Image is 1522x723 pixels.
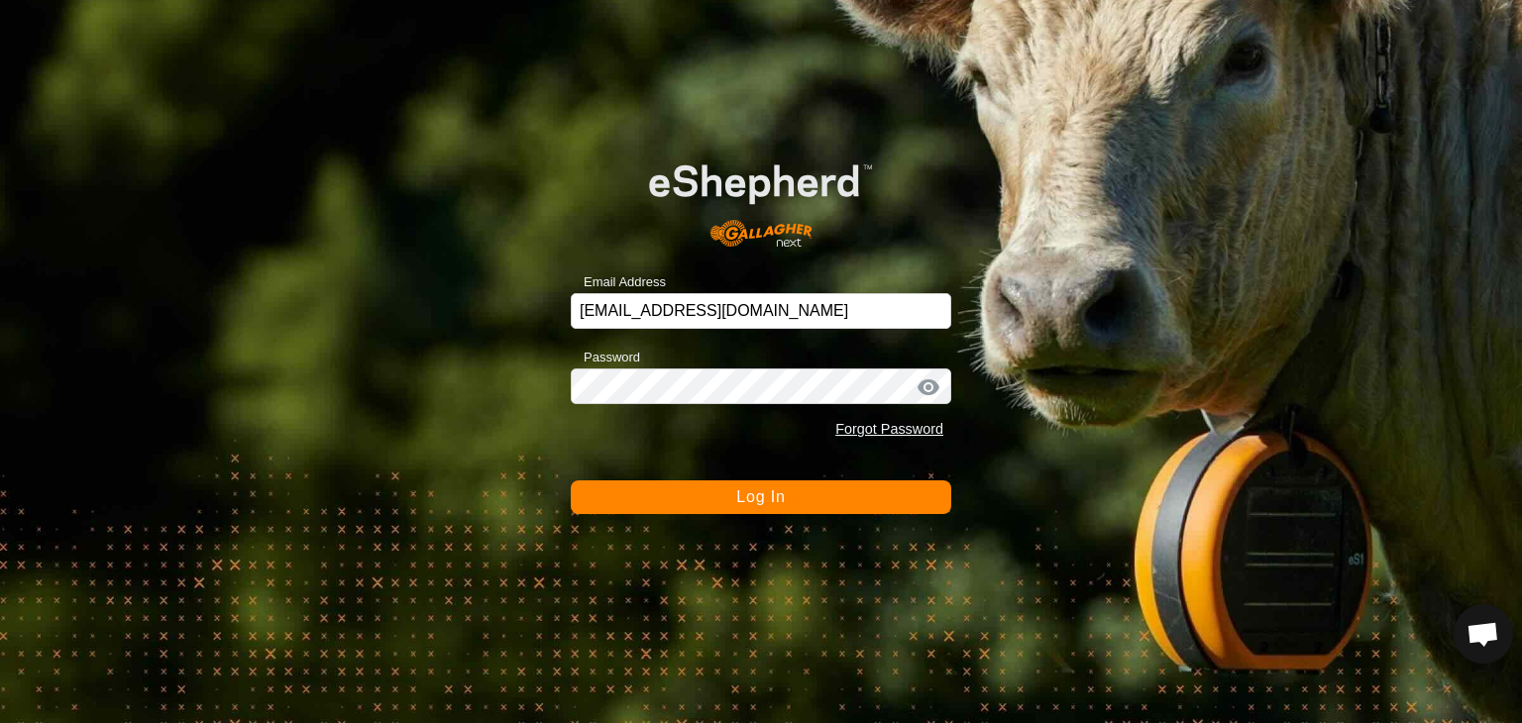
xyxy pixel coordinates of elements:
[835,421,943,437] a: Forgot Password
[608,133,913,262] img: E-shepherd Logo
[736,488,785,505] span: Log In
[571,293,951,329] input: Email Address
[1454,604,1513,664] div: Open chat
[571,480,951,514] button: Log In
[571,348,640,367] label: Password
[571,272,666,292] label: Email Address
